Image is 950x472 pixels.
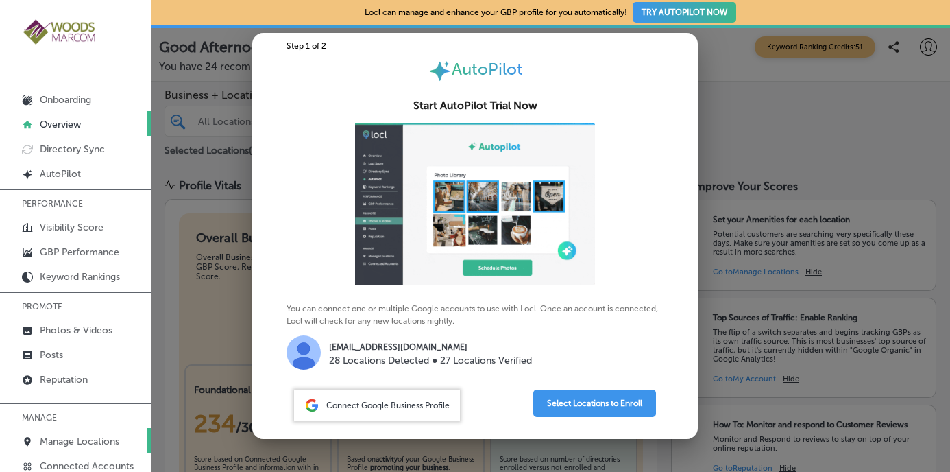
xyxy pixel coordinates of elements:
div: Keywords by Traffic [151,81,231,90]
img: autopilot-icon [428,59,452,83]
button: Select Locations to Enroll [533,390,656,417]
img: tab_keywords_by_traffic_grey.svg [136,80,147,91]
p: 28 Locations Detected ● 27 Locations Verified [329,353,532,368]
span: Connect Google Business Profile [326,401,450,410]
p: You can connect one or multiple Google accounts to use with Locl. Once an account is connected, L... [287,123,663,373]
p: Reputation [40,374,88,386]
p: GBP Performance [40,246,119,258]
div: v 4.0.25 [38,22,67,33]
p: Directory Sync [40,143,105,155]
p: Photos & Videos [40,324,112,336]
img: 4a29b66a-e5ec-43cd-850c-b989ed1601aaLogo_Horizontal_BerryOlive_1000.jpg [22,18,97,46]
h2: Start AutoPilot Trial Now [269,99,681,112]
div: Step 1 of 2 [252,41,698,51]
p: [EMAIL_ADDRESS][DOMAIN_NAME] [329,341,532,353]
p: Visibility Score [40,222,103,233]
p: Overview [40,119,81,130]
img: logo_orange.svg [22,22,33,33]
img: ap-gif [355,123,595,285]
p: Connected Accounts [40,460,134,472]
div: Domain Overview [52,81,123,90]
p: Keyword Rankings [40,271,120,283]
button: TRY AUTOPILOT NOW [633,2,736,23]
img: website_grey.svg [22,36,33,47]
p: AutoPilot [40,168,81,180]
div: Domain: [DOMAIN_NAME] [36,36,151,47]
p: Manage Locations [40,436,119,447]
p: Posts [40,349,63,361]
p: Onboarding [40,94,91,106]
span: AutoPilot [452,59,523,79]
img: tab_domain_overview_orange.svg [37,80,48,91]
